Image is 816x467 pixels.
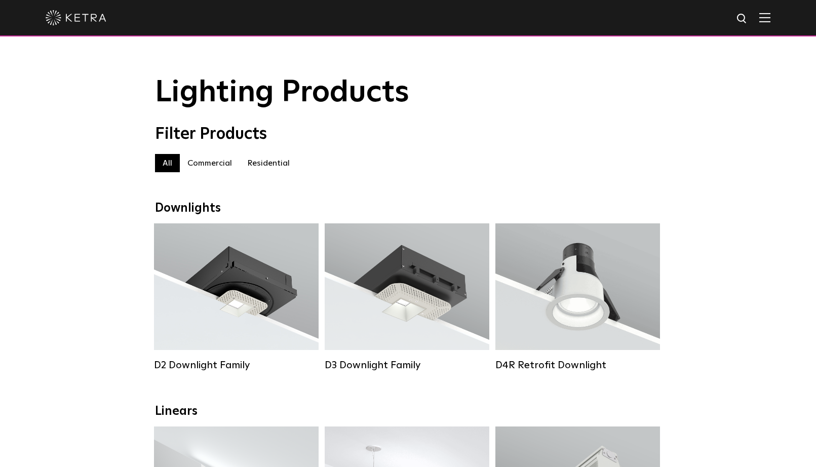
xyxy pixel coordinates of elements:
div: D3 Downlight Family [325,359,489,371]
div: Downlights [155,201,662,216]
img: Hamburger%20Nav.svg [759,13,770,22]
label: Residential [240,154,297,172]
label: All [155,154,180,172]
div: D4R Retrofit Downlight [495,359,660,371]
a: D2 Downlight Family Lumen Output:1200Colors:White / Black / Gloss Black / Silver / Bronze / Silve... [154,223,319,370]
div: D2 Downlight Family [154,359,319,371]
div: Linears [155,404,662,419]
label: Commercial [180,154,240,172]
a: D3 Downlight Family Lumen Output:700 / 900 / 1100Colors:White / Black / Silver / Bronze / Paintab... [325,223,489,370]
span: Lighting Products [155,77,409,108]
div: Filter Products [155,125,662,144]
a: D4R Retrofit Downlight Lumen Output:800Colors:White / BlackBeam Angles:15° / 25° / 40° / 60°Watta... [495,223,660,370]
img: search icon [736,13,749,25]
img: ketra-logo-2019-white [46,10,106,25]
